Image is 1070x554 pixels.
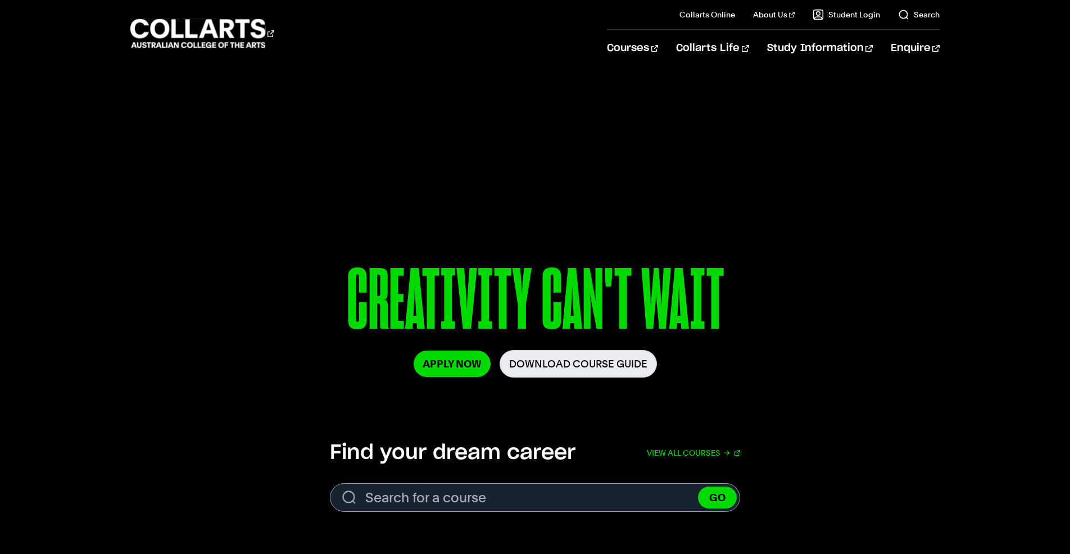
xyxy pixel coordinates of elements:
button: GO [698,487,737,508]
a: Search [898,9,940,20]
a: Courses [607,30,658,67]
input: Search for a course [330,483,740,512]
a: Enquire [891,30,940,67]
a: Collarts Life [676,30,749,67]
a: Download Course Guide [500,350,657,378]
a: Study Information [767,30,873,67]
form: Search [330,483,740,512]
a: Collarts Online [679,9,735,20]
a: Student Login [813,9,880,20]
div: Go to homepage [130,17,274,49]
p: CREATIVITY CAN'T WAIT [221,257,849,350]
h2: Find your dream career [330,441,575,465]
a: Apply Now [414,351,491,377]
a: About Us [753,9,795,20]
a: View all courses [647,441,740,465]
